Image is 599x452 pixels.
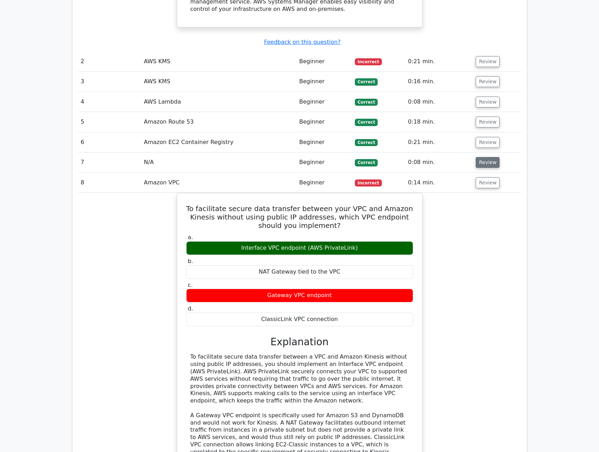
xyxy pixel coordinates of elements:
[297,72,352,92] td: Beginner
[141,152,296,172] td: N/A
[297,152,352,172] td: Beginner
[78,112,141,132] td: 5
[476,117,500,127] button: Review
[405,132,473,152] td: 0:21 min.
[141,112,296,132] td: Amazon Route 53
[188,258,193,264] span: b.
[188,234,193,241] span: a.
[355,119,378,126] span: Correct
[141,52,296,72] td: AWS KMS
[190,336,409,348] h3: Explanation
[78,173,141,193] td: 8
[78,92,141,112] td: 4
[297,92,352,112] td: Beginner
[78,52,141,72] td: 2
[185,204,414,230] h5: To facilitate secure data transfer between your VPC and Amazon Kinesis without using public IP ad...
[476,157,500,168] button: Review
[78,132,141,152] td: 6
[355,99,378,106] span: Correct
[186,265,413,279] div: NAT Gateway tied to the VPC
[355,78,378,85] span: Correct
[405,112,473,132] td: 0:18 min.
[405,72,473,92] td: 0:16 min.
[476,76,500,87] button: Review
[141,132,296,152] td: Amazon EC2 Container Registry
[141,92,296,112] td: AWS Lambda
[141,173,296,193] td: Amazon VPC
[297,132,352,152] td: Beginner
[476,137,500,148] button: Review
[297,52,352,72] td: Beginner
[355,159,378,166] span: Correct
[186,289,413,302] div: Gateway VPC endpoint
[355,58,382,65] span: Incorrect
[355,179,382,186] span: Incorrect
[297,112,352,132] td: Beginner
[188,282,193,288] span: c.
[78,152,141,172] td: 7
[405,152,473,172] td: 0:08 min.
[355,139,378,146] span: Correct
[476,177,500,188] button: Review
[405,92,473,112] td: 0:08 min.
[476,97,500,107] button: Review
[186,241,413,255] div: Interface VPC endpoint (AWS PrivateLink)
[297,173,352,193] td: Beginner
[141,72,296,92] td: AWS KMS
[186,313,413,326] div: ClassicLink VPC connection
[476,56,500,67] button: Review
[405,173,473,193] td: 0:14 min.
[264,39,340,45] a: Feedback on this question?
[78,72,141,92] td: 3
[405,52,473,72] td: 0:21 min.
[188,305,193,312] span: d.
